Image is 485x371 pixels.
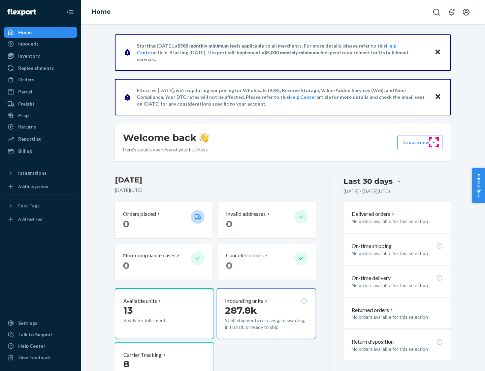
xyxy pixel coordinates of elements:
[18,354,51,361] div: Give Feedback
[4,74,77,85] a: Orders
[18,53,40,59] div: Inventory
[4,146,77,156] a: Billing
[18,148,32,154] div: Billing
[18,101,35,107] div: Freight
[123,132,209,144] h1: Welcome back
[352,346,443,352] p: No orders available for this selection
[217,288,316,339] button: Inbounding units287.8k9058 shipments receiving, forwarding, in transit, or ready to ship
[18,320,37,326] div: Settings
[18,216,42,222] div: Add Fast Tag
[397,136,443,149] button: Create new
[4,98,77,109] a: Freight
[4,200,77,211] button: Fast Tags
[445,5,458,19] button: Open notifications
[18,136,41,142] div: Reporting
[4,51,77,61] a: Inventory
[352,314,443,320] p: No orders available for this selection
[4,352,77,363] button: Give Feedback
[123,317,186,324] p: Ready for fulfillment
[18,331,53,338] div: Talk to Support
[352,282,443,289] p: No orders available for this selection
[18,343,45,349] div: Help Center
[4,110,77,121] a: Prep
[4,86,77,97] a: Parcel
[226,218,232,230] span: 0
[18,183,48,189] div: Add Integration
[433,92,442,102] button: Close
[86,2,116,22] ol: breadcrumbs
[92,8,111,16] a: Home
[344,188,390,195] p: [DATE] - [DATE] ( UTC )
[264,50,327,55] span: $5,000 monthly minimum fee
[115,202,213,238] button: Orders placed 0
[225,297,263,305] p: Inbounding units
[218,244,316,280] button: Canceled orders 0
[226,252,264,259] p: Canceled orders
[115,244,213,280] button: Non-compliance cases 0
[18,40,39,47] div: Inbounds
[18,170,46,176] div: Integrations
[18,65,54,72] div: Replenishments
[289,94,316,100] a: Help Center
[18,202,40,209] div: Fast Tags
[352,218,443,225] p: No orders available for this selection
[226,260,232,271] span: 0
[4,329,77,340] a: Talk to Support
[18,29,32,36] div: Home
[123,146,209,153] p: Here’s a quick overview of your business
[123,218,129,230] span: 0
[137,87,428,107] p: Effective [DATE], we're updating our pricing for Wholesale (B2B), Reserve Storage, Value-Added Se...
[123,260,129,271] span: 0
[4,168,77,178] button: Integrations
[352,306,394,314] button: Returned orders
[430,5,443,19] button: Open Search Box
[352,338,394,346] p: Return disposition
[115,175,316,185] h3: [DATE]
[199,133,209,142] img: hand-wave emoji
[4,27,77,38] a: Home
[4,38,77,49] a: Inbounds
[4,181,77,192] a: Add Integration
[177,43,237,49] span: $500 monthly minimum fee
[4,63,77,74] a: Replenishments
[18,76,34,83] div: Orders
[352,242,392,250] p: On-time shipping
[63,5,77,19] button: Close Navigation
[123,210,156,218] p: Orders placed
[18,123,36,130] div: Returns
[123,351,162,359] p: Carrier Tracking
[4,318,77,329] a: Settings
[115,288,214,339] button: Available units13Ready for fulfillment
[123,305,133,316] span: 13
[18,112,29,119] div: Prep
[7,9,36,16] img: Flexport logo
[218,202,316,238] button: Invalid addresses 0
[226,210,266,218] p: Invalid addresses
[123,358,129,370] span: 8
[123,297,157,305] p: Available units
[352,274,391,282] p: On-time delivery
[352,250,443,257] p: No orders available for this selection
[4,214,77,225] a: Add Fast Tag
[433,48,442,57] button: Close
[225,305,257,316] span: 287.8k
[344,176,393,187] div: Last 30 days
[4,134,77,144] a: Reporting
[459,5,473,19] button: Open account menu
[472,168,485,203] button: Help Center
[4,121,77,132] a: Returns
[123,252,175,259] p: Non-compliance cases
[115,187,316,194] p: [DATE] ( UTC )
[4,341,77,351] a: Help Center
[225,317,307,331] p: 9058 shipments receiving, forwarding, in transit, or ready to ship
[137,42,428,63] p: Starting [DATE], a is applicable to all merchants. For more details, please refer to this article...
[18,88,32,95] div: Parcel
[352,210,396,218] button: Delivered orders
